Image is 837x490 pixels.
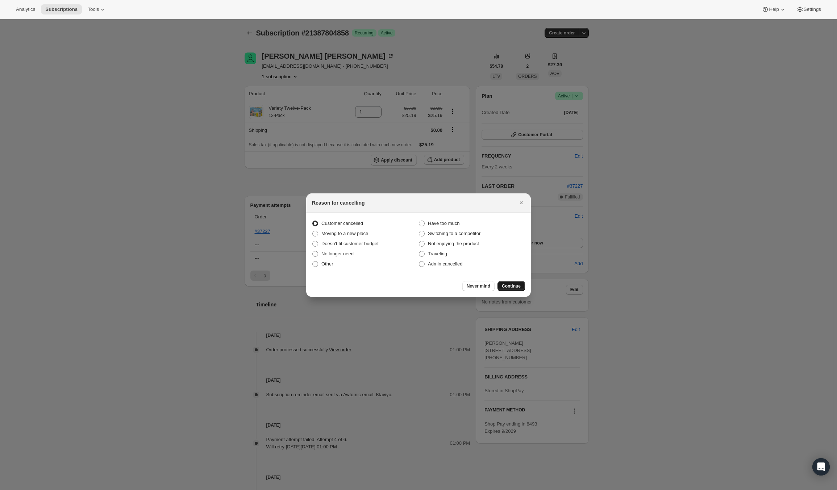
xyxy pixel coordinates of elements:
button: Tools [83,4,111,14]
span: Tools [88,7,99,12]
button: Settings [792,4,825,14]
span: Doesn't fit customer budget [321,241,379,246]
div: Open Intercom Messenger [812,458,830,476]
span: No longer need [321,251,354,256]
span: Settings [804,7,821,12]
button: Help [757,4,790,14]
span: Other [321,261,333,267]
span: Analytics [16,7,35,12]
span: Never mind [467,283,490,289]
button: Analytics [12,4,39,14]
button: Continue [497,281,525,291]
span: Moving to a new place [321,231,368,236]
span: Traveling [428,251,447,256]
button: Close [516,198,526,208]
span: Switching to a competitor [428,231,480,236]
button: Never mind [462,281,495,291]
span: Customer cancelled [321,221,363,226]
button: Subscriptions [41,4,82,14]
span: Help [769,7,779,12]
span: Admin cancelled [428,261,462,267]
span: Not enjoying the product [428,241,479,246]
span: Continue [502,283,521,289]
h2: Reason for cancelling [312,199,365,206]
span: Have too much [428,221,459,226]
span: Subscriptions [45,7,78,12]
